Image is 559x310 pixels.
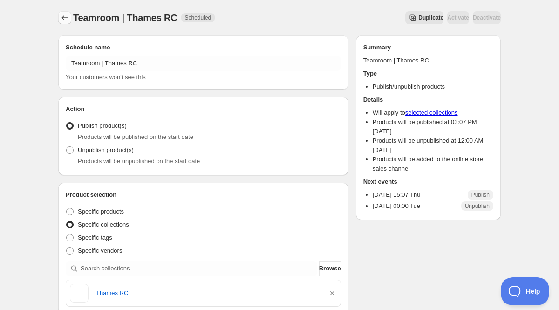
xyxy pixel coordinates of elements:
[319,264,341,273] span: Browse
[373,82,493,91] li: Publish/unpublish products
[373,136,493,155] li: Products will be unpublished at 12:00 AM [DATE]
[319,261,341,276] button: Browse
[78,146,134,153] span: Unpublish product(s)
[363,95,493,104] h2: Details
[363,177,493,186] h2: Next events
[78,122,127,129] span: Publish product(s)
[501,277,550,305] iframe: Toggle Customer Support
[405,109,458,116] a: selected collections
[373,117,493,136] li: Products will be published at 03:07 PM [DATE]
[185,14,211,21] span: Scheduled
[471,191,490,199] span: Publish
[96,289,320,298] a: Thames RC
[78,247,122,254] span: Specific vendors
[363,43,493,52] h2: Summary
[66,104,341,114] h2: Action
[78,158,200,165] span: Products will be unpublished on the start date
[363,56,493,65] p: Teamroom | Thames RC
[78,221,129,228] span: Specific collections
[66,43,341,52] h2: Schedule name
[81,261,317,276] input: Search collections
[465,202,490,210] span: Unpublish
[418,14,443,21] span: Duplicate
[78,133,193,140] span: Products will be published on the start date
[373,108,493,117] li: Will apply to
[405,11,443,24] button: Secondary action label
[363,69,493,78] h2: Type
[78,208,124,215] span: Specific products
[78,234,112,241] span: Specific tags
[373,190,421,200] p: [DATE] 15:07 Thu
[66,74,146,81] span: Your customers won't see this
[58,11,71,24] button: Schedules
[373,201,420,211] p: [DATE] 00:00 Tue
[373,155,493,173] li: Products will be added to the online store sales channel
[66,190,341,200] h2: Product selection
[73,13,177,23] span: Teamroom | Thames RC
